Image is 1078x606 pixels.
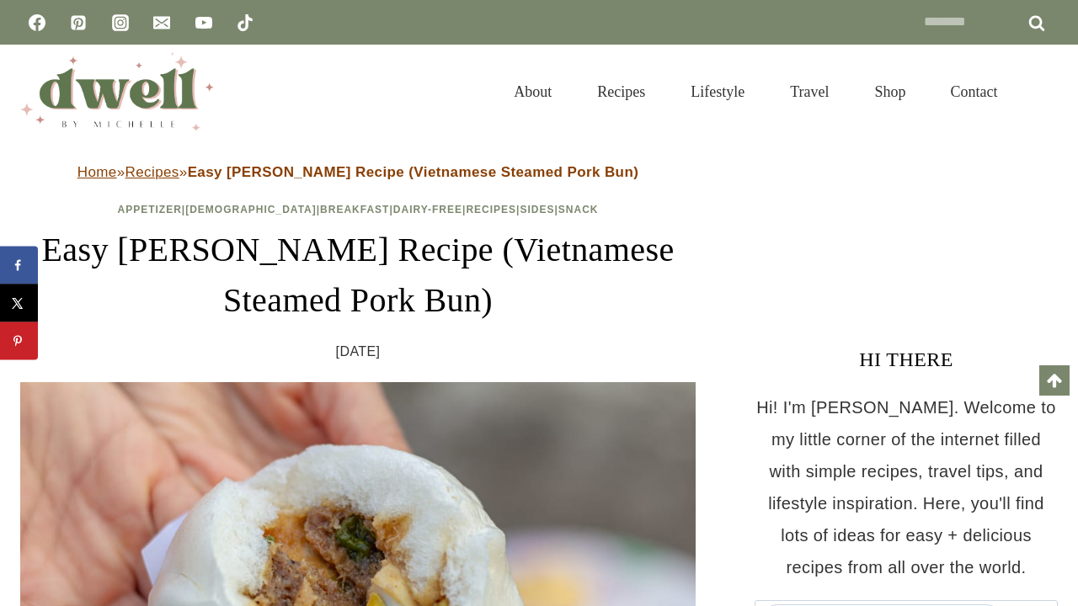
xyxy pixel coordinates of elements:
a: TikTok [228,6,262,40]
button: View Search Form [1029,77,1058,106]
a: Appetizer [117,204,181,215]
a: Home [77,164,117,180]
a: About [491,62,574,121]
span: | | | | | | [117,204,598,215]
a: Recipes [574,62,668,121]
a: Scroll to top [1039,365,1070,396]
a: Facebook [20,6,54,40]
a: Sides [520,204,554,215]
a: Breakfast [320,204,389,215]
a: Recipes [125,164,179,180]
h3: HI THERE [755,344,1058,375]
a: [DEMOGRAPHIC_DATA] [185,204,317,215]
a: Lifestyle [668,62,767,121]
img: DWELL by michelle [20,53,214,130]
nav: Primary Navigation [491,62,1021,121]
a: Email [145,6,179,40]
a: Recipes [466,204,516,215]
h1: Easy [PERSON_NAME] Recipe (Vietnamese Steamed Pork Bun) [20,225,696,326]
a: Instagram [104,6,137,40]
a: Snack [558,204,599,215]
span: » » [77,164,639,180]
p: Hi! I'm [PERSON_NAME]. Welcome to my little corner of the internet filled with simple recipes, tr... [755,391,1058,583]
a: Travel [767,62,851,121]
a: Pinterest [61,6,95,40]
time: [DATE] [336,339,381,364]
strong: Easy [PERSON_NAME] Recipe (Vietnamese Steamed Pork Bun) [188,164,639,180]
a: Contact [928,62,1021,121]
a: YouTube [187,6,221,40]
a: Dairy-Free [393,204,462,215]
a: Shop [851,62,928,121]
